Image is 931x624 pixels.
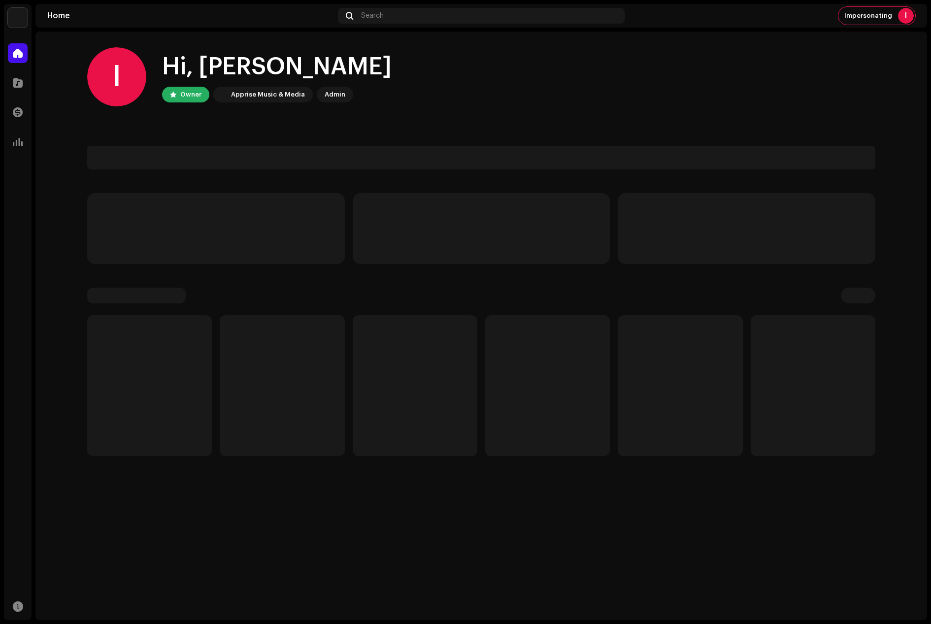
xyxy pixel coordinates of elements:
[47,12,334,20] div: Home
[87,47,146,106] div: I
[325,89,345,100] div: Admin
[215,89,227,100] img: 1c16f3de-5afb-4452-805d-3f3454e20b1b
[8,8,28,28] img: 1c16f3de-5afb-4452-805d-3f3454e20b1b
[162,51,392,83] div: Hi, [PERSON_NAME]
[898,8,914,24] div: I
[231,89,305,100] div: Apprise Music & Media
[361,12,384,20] span: Search
[180,89,201,100] div: Owner
[844,12,892,20] span: Impersonating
